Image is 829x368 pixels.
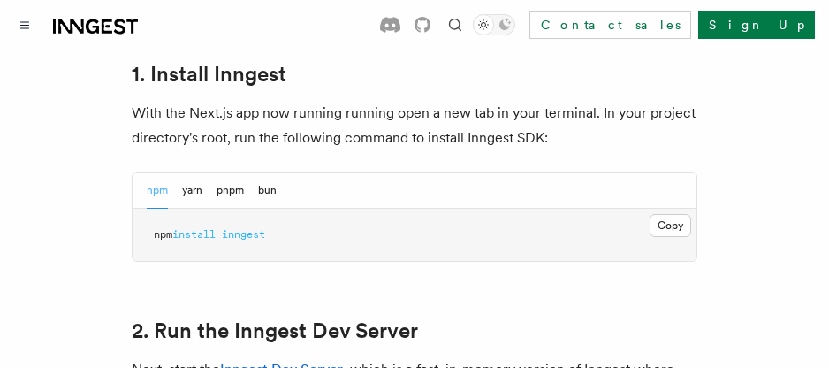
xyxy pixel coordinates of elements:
[147,172,168,209] button: npm
[258,172,277,209] button: bun
[154,228,172,241] span: npm
[529,11,691,39] a: Contact sales
[445,14,466,35] button: Find something...
[182,172,202,209] button: yarn
[222,228,265,241] span: inngest
[14,14,35,35] button: Toggle navigation
[217,172,244,209] button: pnpm
[172,228,216,241] span: install
[698,11,815,39] a: Sign Up
[132,101,697,150] p: With the Next.js app now running running open a new tab in your terminal. In your project directo...
[132,62,286,87] a: 1. Install Inngest
[473,14,515,35] button: Toggle dark mode
[132,318,418,343] a: 2. Run the Inngest Dev Server
[650,214,691,237] button: Copy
